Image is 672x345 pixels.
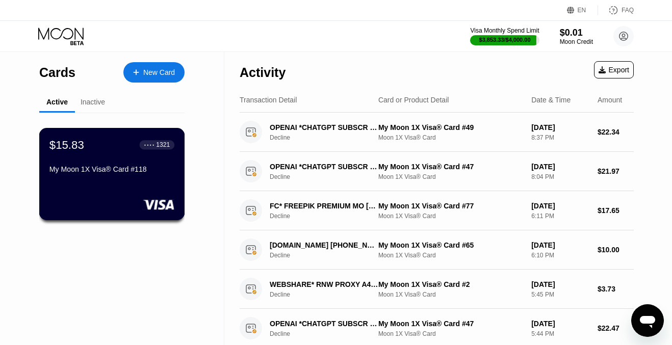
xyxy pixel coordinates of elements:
[479,37,531,43] div: $3,853.33 / $4,000.00
[378,96,449,104] div: Card or Product Detail
[378,330,523,337] div: Moon 1X Visa® Card
[378,252,523,259] div: Moon 1X Visa® Card
[598,167,634,175] div: $21.97
[144,143,154,146] div: ● ● ● ●
[270,202,379,210] div: FC* FREEPIK PREMIUM MO [PHONE_NUMBER] ES
[598,96,622,104] div: Amount
[49,165,174,173] div: My Moon 1X Visa® Card #118
[46,98,68,106] div: Active
[270,134,387,141] div: Decline
[378,320,523,328] div: My Moon 1X Visa® Card #47
[156,141,170,148] div: 1321
[531,96,571,104] div: Date & Time
[270,252,387,259] div: Decline
[378,291,523,298] div: Moon 1X Visa® Card
[81,98,105,106] div: Inactive
[531,123,589,131] div: [DATE]
[531,320,589,328] div: [DATE]
[378,134,523,141] div: Moon 1X Visa® Card
[560,38,593,45] div: Moon Credit
[270,330,387,337] div: Decline
[560,28,593,45] div: $0.01Moon Credit
[240,191,634,230] div: FC* FREEPIK PREMIUM MO [PHONE_NUMBER] ESDeclineMy Moon 1X Visa® Card #77Moon 1X Visa® Card[DATE]6...
[378,280,523,288] div: My Moon 1X Visa® Card #2
[49,138,84,151] div: $15.83
[531,134,589,141] div: 8:37 PM
[599,66,629,74] div: Export
[531,202,589,210] div: [DATE]
[378,163,523,171] div: My Moon 1X Visa® Card #47
[240,113,634,152] div: OPENAI *CHATGPT SUBSCR [PHONE_NUMBER] IEDeclineMy Moon 1X Visa® Card #49Moon 1X Visa® Card[DATE]8...
[470,27,539,34] div: Visa Monthly Spend Limit
[578,7,586,14] div: EN
[143,68,175,77] div: New Card
[531,173,589,180] div: 8:04 PM
[531,330,589,337] div: 5:44 PM
[598,206,634,215] div: $17.65
[598,324,634,332] div: $22.47
[560,28,593,38] div: $0.01
[270,123,379,131] div: OPENAI *CHATGPT SUBSCR [PHONE_NUMBER] IE
[270,280,379,288] div: WEBSHARE* RNW PROXY A4 [PHONE_NUMBER] US
[378,202,523,210] div: My Moon 1X Visa® Card #77
[240,270,634,309] div: WEBSHARE* RNW PROXY A4 [PHONE_NUMBER] USDeclineMy Moon 1X Visa® Card #2Moon 1X Visa® Card[DATE]5:...
[240,65,286,80] div: Activity
[270,291,387,298] div: Decline
[378,241,523,249] div: My Moon 1X Visa® Card #65
[531,252,589,259] div: 6:10 PM
[240,230,634,270] div: [DOMAIN_NAME] [PHONE_NUMBER] USDeclineMy Moon 1X Visa® Card #65Moon 1X Visa® Card[DATE]6:10 PM$10.00
[40,128,184,220] div: $15.83● ● ● ●1321My Moon 1X Visa® Card #118
[598,5,634,15] div: FAQ
[567,5,598,15] div: EN
[631,304,664,337] iframe: Кнопка запуска окна обмена сообщениями
[270,213,387,220] div: Decline
[594,61,634,78] div: Export
[598,128,634,136] div: $22.34
[531,280,589,288] div: [DATE]
[270,173,387,180] div: Decline
[270,163,379,171] div: OPENAI *CHATGPT SUBSCR [PHONE_NUMBER] IE
[123,62,185,83] div: New Card
[378,213,523,220] div: Moon 1X Visa® Card
[39,65,75,80] div: Cards
[598,285,634,293] div: $3.73
[598,246,634,254] div: $10.00
[622,7,634,14] div: FAQ
[470,27,539,45] div: Visa Monthly Spend Limit$3,853.33/$4,000.00
[531,213,589,220] div: 6:11 PM
[378,173,523,180] div: Moon 1X Visa® Card
[270,320,379,328] div: OPENAI *CHATGPT SUBSCR [PHONE_NUMBER] US
[240,96,297,104] div: Transaction Detail
[240,152,634,191] div: OPENAI *CHATGPT SUBSCR [PHONE_NUMBER] IEDeclineMy Moon 1X Visa® Card #47Moon 1X Visa® Card[DATE]8...
[531,163,589,171] div: [DATE]
[270,241,379,249] div: [DOMAIN_NAME] [PHONE_NUMBER] US
[531,241,589,249] div: [DATE]
[378,123,523,131] div: My Moon 1X Visa® Card #49
[531,291,589,298] div: 5:45 PM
